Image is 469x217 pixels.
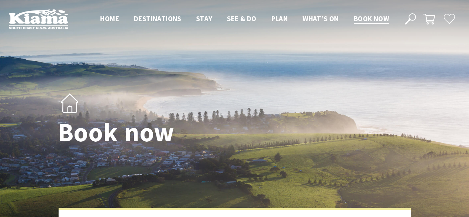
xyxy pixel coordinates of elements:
[100,14,119,23] span: Home
[271,14,288,23] span: Plan
[58,118,267,147] h1: Book now
[196,14,212,23] span: Stay
[354,14,389,23] span: Book now
[227,14,256,23] span: See & Do
[134,14,181,23] span: Destinations
[93,13,396,25] nav: Main Menu
[303,14,339,23] span: What’s On
[9,9,68,29] img: Kiama Logo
